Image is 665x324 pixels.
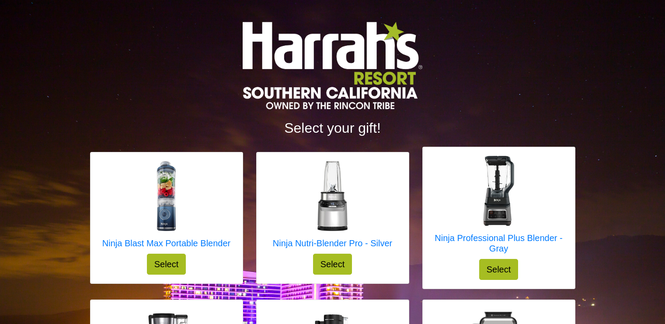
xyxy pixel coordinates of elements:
img: Ninja Nutri-Blender Pro - Silver [297,161,367,231]
button: Select [313,254,352,275]
h5: Ninja Professional Plus Blender - Gray [432,233,566,254]
img: Ninja Blast Max Portable Blender [131,161,201,231]
img: Ninja Professional Plus Blender - Gray [464,156,534,226]
h5: Ninja Nutri-Blender Pro - Silver [273,238,392,248]
a: Ninja Nutri-Blender Pro - Silver Ninja Nutri-Blender Pro - Silver [273,161,392,254]
a: Ninja Blast Max Portable Blender Ninja Blast Max Portable Blender [102,161,230,254]
h5: Ninja Blast Max Portable Blender [102,238,230,248]
button: Select [479,259,519,280]
a: Ninja Professional Plus Blender - Gray Ninja Professional Plus Blender - Gray [432,156,566,259]
button: Select [147,254,186,275]
h2: Select your gift! [90,120,575,136]
img: Logo [243,22,422,109]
